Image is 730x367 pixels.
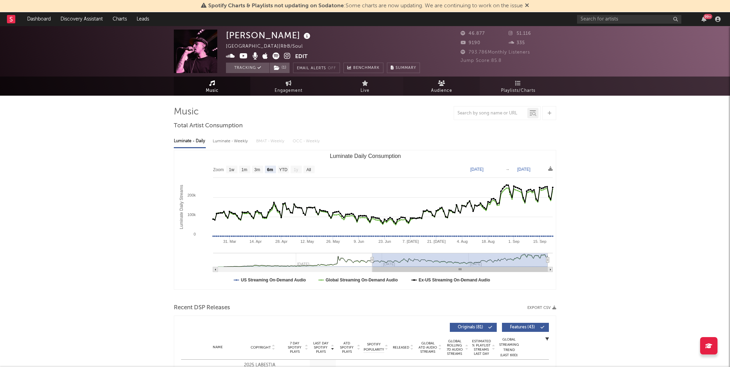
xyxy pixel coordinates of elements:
[481,239,494,244] text: 18. Aug
[174,122,243,130] span: Total Artist Consumption
[250,77,327,96] a: Engagement
[254,167,260,172] text: 3m
[393,345,409,350] span: Released
[285,341,304,354] span: 7 Day Spotify Plays
[343,63,383,73] a: Benchmark
[326,239,340,244] text: 26. May
[461,50,530,55] span: 793.786 Monthly Listeners
[194,232,196,236] text: 0
[525,3,529,9] span: Dismiss
[179,185,184,229] text: Luminate Daily Streams
[306,167,311,172] text: All
[226,63,269,73] button: Tracking
[427,239,446,244] text: 21. [DATE]
[501,87,535,95] span: Playlists/Charts
[242,167,248,172] text: 1m
[174,304,230,312] span: Recent DSP Releases
[275,87,302,95] span: Engagement
[419,278,490,282] text: Ex-US Streaming On-Demand Audio
[300,239,314,244] text: 12. May
[454,111,527,116] input: Search by song name or URL
[251,345,271,350] span: Copyright
[328,66,336,70] em: Off
[275,239,287,244] text: 28. Apr
[174,135,206,147] div: Luminate - Daily
[360,87,370,95] span: Live
[445,339,464,356] span: Global Rolling 7D Audio Streams
[364,342,384,352] span: Spotify Popularity
[326,278,398,282] text: Global Streaming On-Demand Audio
[396,66,416,70] span: Summary
[56,12,108,26] a: Discovery Assistant
[206,87,219,95] span: Music
[226,42,311,51] div: [GEOGRAPHIC_DATA] | R&B/Soul
[241,278,306,282] text: US Streaming On-Demand Audio
[701,16,706,22] button: 99+
[208,3,344,9] span: Spotify Charts & Playlists not updating on Sodatone
[353,64,380,72] span: Benchmark
[704,14,712,19] div: 99 +
[327,77,403,96] a: Live
[295,53,308,61] button: Edit
[457,239,468,244] text: 4. Aug
[354,239,364,244] text: 9. Jun
[527,306,556,310] button: Export CSV
[293,63,340,73] button: Email AlertsOff
[379,239,391,244] text: 23. Jun
[509,31,531,36] span: 51.116
[505,167,510,172] text: →
[269,63,290,73] span: ( 1 )
[195,345,241,350] div: Name
[461,31,485,36] span: 46.877
[418,341,437,354] span: Global ATD Audio Streams
[294,167,298,172] text: 1y
[279,167,287,172] text: YTD
[330,153,401,159] text: Luminate Daily Consumption
[229,167,235,172] text: 1w
[213,135,249,147] div: Luminate - Weekly
[509,239,520,244] text: 1. Sep
[108,12,132,26] a: Charts
[187,213,196,217] text: 100k
[387,63,420,73] button: Summary
[223,239,236,244] text: 31. Mar
[472,339,491,356] span: Estimated % Playlist Streams Last Day
[480,77,556,96] a: Playlists/Charts
[267,167,273,172] text: 6m
[311,341,330,354] span: Last Day Spotify Plays
[403,239,419,244] text: 7. [DATE]
[470,167,484,172] text: [DATE]
[517,167,530,172] text: [DATE]
[174,150,556,289] svg: Luminate Daily Consumption
[506,325,538,329] span: Features ( 43 )
[403,77,480,96] a: Audience
[509,41,525,45] span: 335
[208,3,523,9] span: : Some charts are now updating. We are continuing to work on the issue
[533,239,546,244] text: 15. Sep
[431,87,452,95] span: Audience
[213,167,224,172] text: Zoom
[454,325,486,329] span: Originals ( 81 )
[270,63,290,73] button: (1)
[577,15,681,24] input: Search for artists
[226,30,312,41] div: [PERSON_NAME]
[174,77,250,96] a: Music
[132,12,154,26] a: Leads
[187,193,196,197] text: 200k
[461,58,502,63] span: Jump Score: 85.8
[498,337,519,358] div: Global Streaming Trend (Last 60D)
[502,323,549,332] button: Features(43)
[338,341,356,354] span: ATD Spotify Plays
[461,41,480,45] span: 9190
[250,239,262,244] text: 14. Apr
[450,323,497,332] button: Originals(81)
[22,12,56,26] a: Dashboard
